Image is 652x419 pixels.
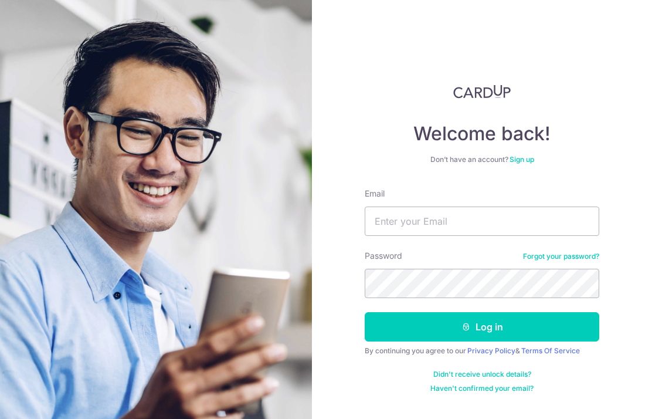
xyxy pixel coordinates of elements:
[430,384,534,393] a: Haven't confirmed your email?
[365,155,599,164] div: Don’t have an account?
[365,312,599,342] button: Log in
[453,85,511,99] img: CardUp Logo
[365,207,599,236] input: Enter your Email
[521,346,580,355] a: Terms Of Service
[365,122,599,146] h4: Welcome back!
[510,155,534,164] a: Sign up
[467,346,515,355] a: Privacy Policy
[365,346,599,356] div: By continuing you agree to our &
[365,188,385,200] label: Email
[365,250,402,262] label: Password
[433,370,531,379] a: Didn't receive unlock details?
[523,252,599,261] a: Forgot your password?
